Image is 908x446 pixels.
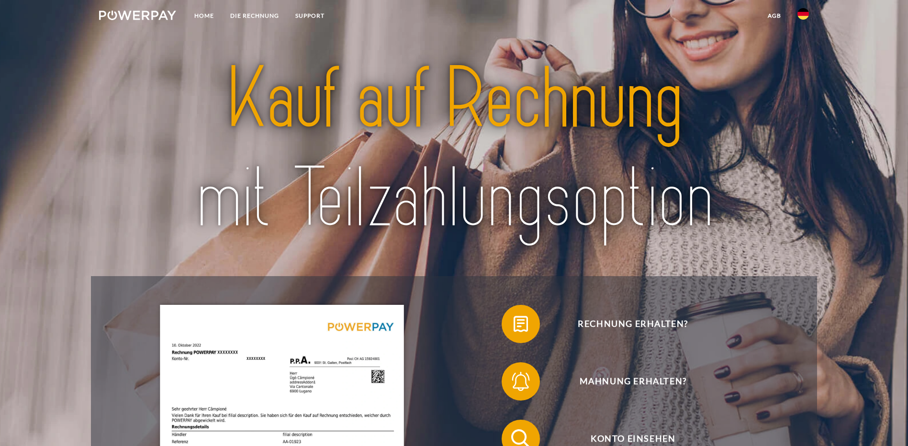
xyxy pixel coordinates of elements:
img: de [797,8,809,20]
a: Home [186,7,222,24]
img: title-powerpay_de.svg [134,45,774,253]
button: Rechnung erhalten? [502,305,751,343]
a: agb [760,7,789,24]
img: qb_bill.svg [509,312,533,336]
a: DIE RECHNUNG [222,7,287,24]
span: Rechnung erhalten? [516,305,750,343]
span: Mahnung erhalten? [516,362,750,401]
img: qb_bell.svg [509,369,533,393]
a: SUPPORT [287,7,333,24]
img: logo-powerpay-white.svg [99,11,176,20]
button: Mahnung erhalten? [502,362,751,401]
